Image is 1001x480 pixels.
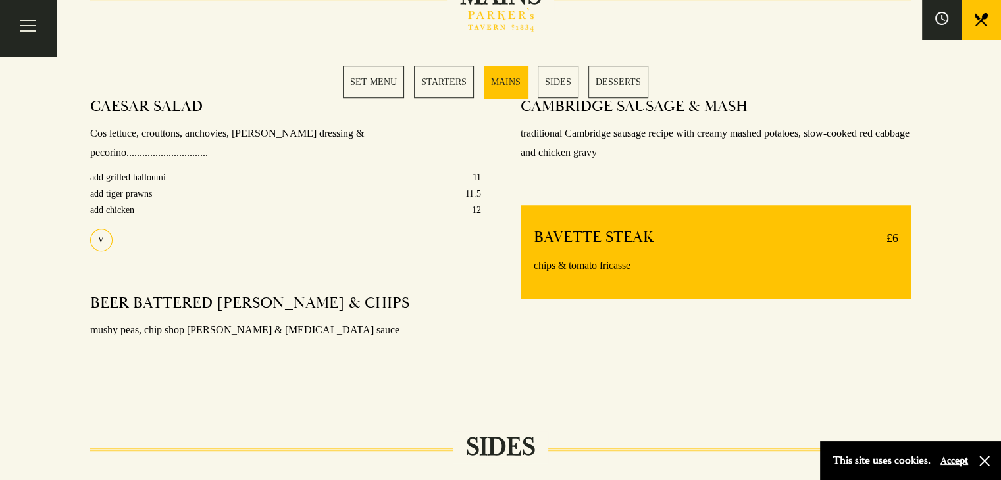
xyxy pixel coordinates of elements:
[90,185,152,202] p: add tiger prawns
[538,66,578,98] a: 4 / 5
[940,454,968,467] button: Accept
[473,169,481,185] p: 11
[90,124,481,162] p: Cos lettuce, crouttons, anchovies, [PERSON_NAME] dressing & pecorino...............................
[521,124,911,162] p: traditional Cambridge sausage recipe with creamy mashed potatoes, slow-cooked red cabbage and chi...
[414,66,474,98] a: 2 / 5
[534,256,898,276] p: chips & tomato fricasse
[90,169,166,185] p: add grilled halloumi
[343,66,404,98] a: 1 / 5
[465,185,481,202] p: 11.5
[453,431,548,463] h2: SIDES
[90,293,409,313] h4: BEER BATTERED [PERSON_NAME] & CHIPS
[472,202,481,218] p: 12
[978,454,991,468] button: Close and accept
[534,228,654,249] h4: BAVETTE STEAK
[90,229,113,251] div: V
[873,228,898,249] p: £6
[833,451,931,470] p: This site uses cookies.
[484,66,528,98] a: 3 / 5
[90,321,481,340] p: mushy peas, chip shop [PERSON_NAME] & [MEDICAL_DATA] sauce
[90,202,134,218] p: add chicken
[588,66,648,98] a: 5 / 5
